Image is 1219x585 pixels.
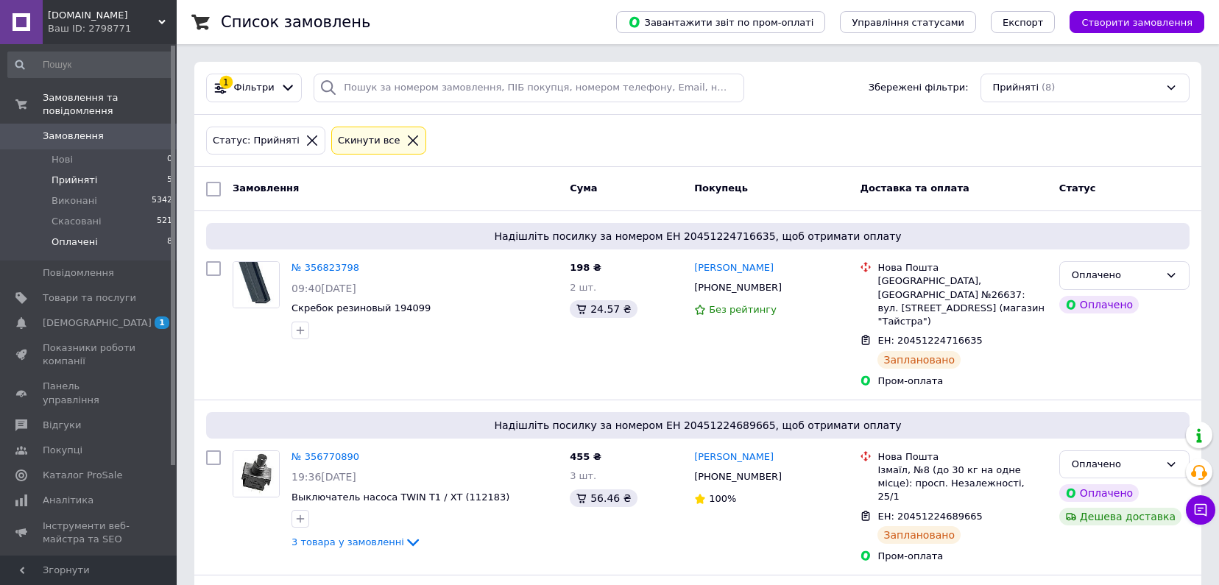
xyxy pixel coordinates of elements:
[335,133,403,149] div: Cкинути все
[570,282,596,293] span: 2 шт.
[43,91,177,118] span: Замовлення та повідомлення
[152,194,172,208] span: 5342
[1055,16,1204,27] a: Створити замовлення
[991,11,1056,33] button: Експорт
[233,261,280,308] a: Фото товару
[877,261,1047,274] div: Нова Пошта
[167,235,172,249] span: 8
[869,81,969,95] span: Збережені фільтри:
[1070,11,1204,33] button: Створити замовлення
[43,130,104,143] span: Замовлення
[877,550,1047,563] div: Пром-оплата
[314,74,744,102] input: Пошук за номером замовлення, ПІБ покупця, номером телефону, Email, номером накладної
[860,182,969,194] span: Доставка та оплата
[43,266,114,280] span: Повідомлення
[233,450,280,497] a: Фото товару
[212,418,1184,433] span: Надішліть посилку за номером ЕН 20451224689665, щоб отримати оплату
[43,419,81,432] span: Відгуки
[43,380,136,406] span: Панель управління
[291,471,356,483] span: 19:36[DATE]
[233,451,279,497] img: Фото товару
[291,262,359,273] a: № 356823798
[570,262,601,273] span: 198 ₴
[877,335,982,346] span: ЕН: 20451224716635
[52,235,98,249] span: Оплачені
[877,375,1047,388] div: Пром-оплата
[43,444,82,457] span: Покупці
[155,316,169,329] span: 1
[291,492,509,503] a: Выключатель насоса TWIN T1 / XT (112183)
[48,22,177,35] div: Ваш ID: 2798771
[167,174,172,187] span: 5
[167,153,172,166] span: 0
[291,302,431,313] a: Скребок резиновый 194099
[694,261,774,275] a: [PERSON_NAME]
[1042,82,1055,93] span: (8)
[52,174,97,187] span: Прийняті
[233,182,299,194] span: Замовлення
[709,493,736,504] span: 100%
[628,15,813,29] span: Завантажити звіт по пром-оплаті
[234,81,275,95] span: Фільтри
[43,291,136,305] span: Товари та послуги
[840,11,976,33] button: Управління статусами
[570,182,597,194] span: Cума
[1003,17,1044,28] span: Експорт
[1072,268,1159,283] div: Оплачено
[570,470,596,481] span: 3 шт.
[291,536,422,547] a: 3 товара у замовленні
[570,300,637,318] div: 24.57 ₴
[52,215,102,228] span: Скасовані
[1059,296,1139,313] div: Оплачено
[7,52,174,78] input: Пошук
[291,283,356,294] span: 09:40[DATE]
[877,351,961,369] div: Заплановано
[233,262,279,308] img: Фото товару
[877,464,1047,504] div: Ізмаїл, №8 (до 30 кг на одне місце): просп. Незалежності, 25/1
[157,215,172,228] span: 521
[1059,484,1139,502] div: Оплачено
[291,536,404,547] span: 3 товара у замовленні
[219,76,233,89] div: 1
[221,13,370,31] h1: Список замовлень
[616,11,825,33] button: Завантажити звіт по пром-оплаті
[212,229,1184,244] span: Надішліть посилку за номером ЕН 20451224716635, щоб отримати оплату
[691,278,785,297] div: [PHONE_NUMBER]
[570,489,637,507] div: 56.46 ₴
[1186,495,1215,525] button: Чат з покупцем
[291,451,359,462] a: № 356770890
[877,450,1047,464] div: Нова Пошта
[694,182,748,194] span: Покупець
[877,526,961,544] div: Заплановано
[52,153,73,166] span: Нові
[1072,457,1159,472] div: Оплачено
[877,274,1047,328] div: [GEOGRAPHIC_DATA], [GEOGRAPHIC_DATA] №26637: вул. [STREET_ADDRESS] (магазин "Тайстра")
[993,81,1039,95] span: Прийняті
[48,9,158,22] span: Thomas-shop.prom.ua
[43,520,136,546] span: Інструменти веб-майстра та SEO
[52,194,97,208] span: Виконані
[709,304,777,315] span: Без рейтингу
[570,451,601,462] span: 455 ₴
[1059,508,1181,525] div: Дешева доставка
[877,511,982,522] span: ЕН: 20451224689665
[210,133,303,149] div: Статус: Прийняті
[694,450,774,464] a: [PERSON_NAME]
[691,467,785,486] div: [PHONE_NUMBER]
[1059,182,1096,194] span: Статус
[43,494,93,507] span: Аналітика
[1081,17,1192,28] span: Створити замовлення
[43,341,136,368] span: Показники роботи компанії
[43,316,152,330] span: [DEMOGRAPHIC_DATA]
[43,469,122,482] span: Каталог ProSale
[852,17,964,28] span: Управління статусами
